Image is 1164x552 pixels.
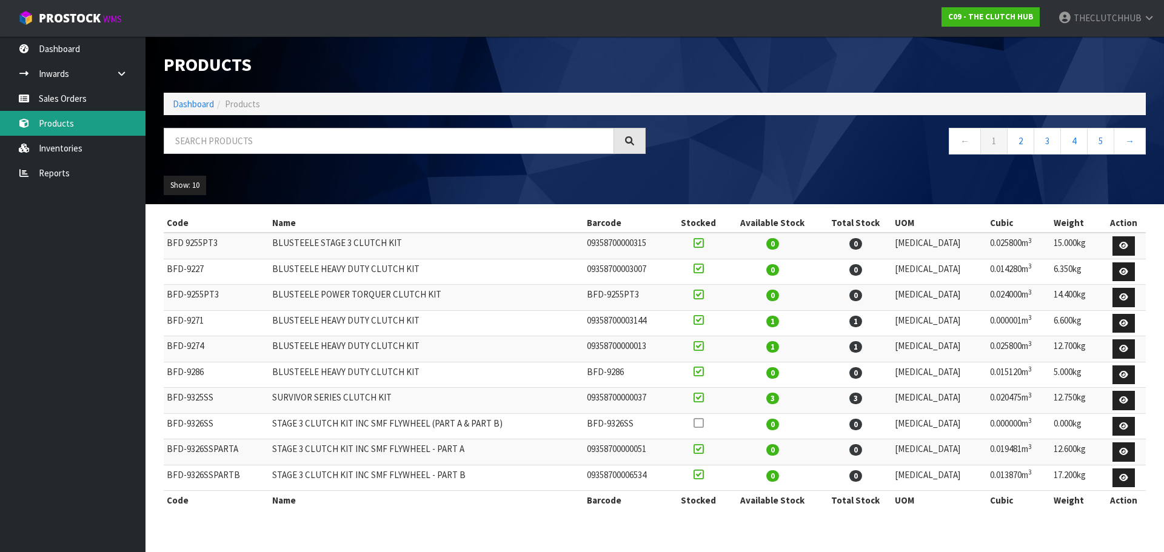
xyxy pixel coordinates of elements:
span: 0 [766,444,779,456]
span: 0 [766,367,779,379]
th: Barcode [584,491,671,510]
td: 0.014280m [987,259,1051,285]
td: 0.000001m [987,310,1051,336]
td: BLUSTEELE HEAVY DUTY CLUTCH KIT [269,259,584,285]
th: UOM [892,213,987,233]
span: 0 [766,238,779,250]
th: Barcode [584,213,671,233]
th: Cubic [987,213,1051,233]
td: 0.019481m [987,439,1051,465]
th: Code [164,491,269,510]
th: Available Stock [726,491,819,510]
a: 3 [1034,128,1061,154]
td: BFD-9326SSPARTB [164,465,269,491]
td: BFD-9274 [164,336,269,362]
td: BFD-9286 [584,362,671,388]
span: 0 [849,238,862,250]
span: 1 [766,316,779,327]
th: UOM [892,491,987,510]
sup: 3 [1028,468,1032,476]
td: 0.025800m [987,336,1051,362]
td: [MEDICAL_DATA] [892,259,987,285]
th: Code [164,213,269,233]
span: 0 [766,290,779,301]
td: STAGE 3 CLUTCH KIT INC SMF FLYWHEEL (PART A & PART B) [269,413,584,439]
sup: 3 [1028,288,1032,296]
sup: 3 [1028,262,1032,270]
td: 09358700003144 [584,310,671,336]
td: 09358700000315 [584,233,671,259]
th: Weight [1051,491,1102,510]
span: 3 [849,393,862,404]
th: Action [1102,213,1146,233]
span: 0 [849,470,862,482]
td: 0.025800m [987,233,1051,259]
th: Name [269,213,584,233]
td: 12.700kg [1051,336,1102,362]
td: BFD-9326SSPARTA [164,439,269,465]
td: 14.400kg [1051,285,1102,311]
span: 0 [849,419,862,430]
td: 09358700000037 [584,388,671,414]
td: 0.000000m [987,413,1051,439]
span: 3 [766,393,779,404]
a: ← [949,128,981,154]
td: [MEDICAL_DATA] [892,388,987,414]
td: 09358700006534 [584,465,671,491]
h1: Products [164,55,646,75]
th: Stocked [671,213,726,233]
td: 12.600kg [1051,439,1102,465]
span: 1 [766,341,779,353]
img: cube-alt.png [18,10,33,25]
td: 5.000kg [1051,362,1102,388]
sup: 3 [1028,313,1032,322]
td: BFD-9326SS [584,413,671,439]
span: 1 [849,341,862,353]
td: [MEDICAL_DATA] [892,465,987,491]
td: STAGE 3 CLUTCH KIT INC SMF FLYWHEEL - PART A [269,439,584,465]
th: Total Stock [819,491,892,510]
a: Dashboard [173,98,214,110]
td: BLUSTEELE HEAVY DUTY CLUTCH KIT [269,310,584,336]
td: BFD-9325SS [164,388,269,414]
span: 0 [766,419,779,430]
span: 0 [766,470,779,482]
sup: 3 [1028,365,1032,373]
td: 0.024000m [987,285,1051,311]
td: BLUSTEELE STAGE 3 CLUTCH KIT [269,233,584,259]
td: BFD-9326SS [164,413,269,439]
td: [MEDICAL_DATA] [892,413,987,439]
a: 5 [1087,128,1114,154]
td: BFD-9271 [164,310,269,336]
a: 4 [1060,128,1088,154]
td: BFD 9255PT3 [164,233,269,259]
td: 0.015120m [987,362,1051,388]
td: [MEDICAL_DATA] [892,233,987,259]
td: BLUSTEELE HEAVY DUTY CLUTCH KIT [269,362,584,388]
button: Show: 10 [164,176,206,195]
th: Action [1102,491,1146,510]
span: 0 [849,290,862,301]
span: THECLUTCHHUB [1074,12,1142,24]
span: Products [225,98,260,110]
td: [MEDICAL_DATA] [892,310,987,336]
th: Available Stock [726,213,819,233]
td: 15.000kg [1051,233,1102,259]
td: 6.350kg [1051,259,1102,285]
span: 0 [849,367,862,379]
span: 1 [849,316,862,327]
td: BLUSTEELE HEAVY DUTY CLUTCH KIT [269,336,584,362]
a: 2 [1007,128,1034,154]
td: BFD-9286 [164,362,269,388]
td: 09358700003007 [584,259,671,285]
td: [MEDICAL_DATA] [892,285,987,311]
span: 0 [849,264,862,276]
td: [MEDICAL_DATA] [892,362,987,388]
input: Search products [164,128,614,154]
th: Stocked [671,491,726,510]
td: BFD-9227 [164,259,269,285]
th: Name [269,491,584,510]
td: 6.600kg [1051,310,1102,336]
span: 0 [849,444,862,456]
th: Cubic [987,491,1051,510]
